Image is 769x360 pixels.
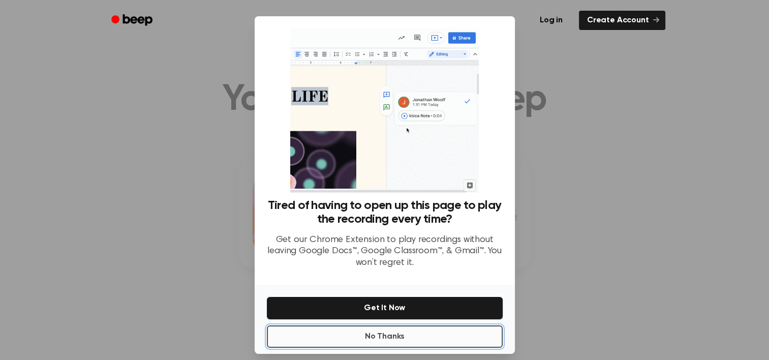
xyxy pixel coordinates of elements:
[267,297,503,319] button: Get It Now
[267,325,503,348] button: No Thanks
[530,9,573,32] a: Log in
[579,11,665,30] a: Create Account
[290,28,479,193] img: Beep extension in action
[104,11,162,31] a: Beep
[267,199,503,226] h3: Tired of having to open up this page to play the recording every time?
[267,234,503,269] p: Get our Chrome Extension to play recordings without leaving Google Docs™, Google Classroom™, & Gm...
